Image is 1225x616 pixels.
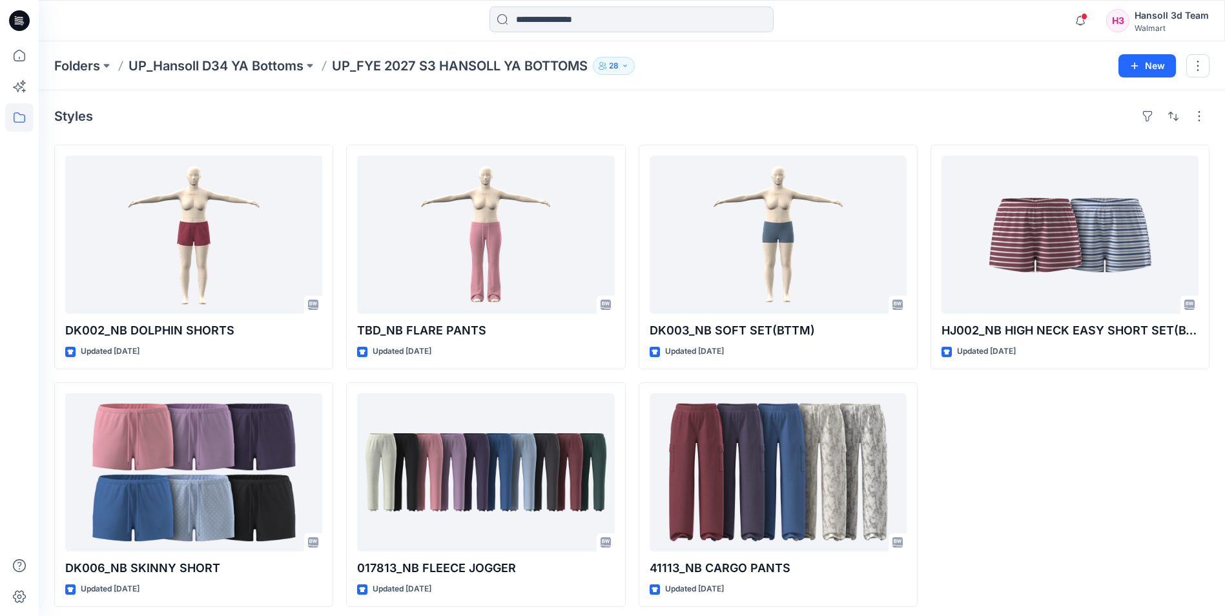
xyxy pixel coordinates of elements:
[942,156,1199,314] a: HJ002_NB HIGH NECK EASY SHORT SET(BTTM)
[665,582,724,596] p: Updated [DATE]
[609,59,619,73] p: 28
[81,345,139,358] p: Updated [DATE]
[332,57,588,75] p: UP_FYE 2027 S3 HANSOLL YA BOTTOMS
[357,156,614,314] a: TBD_NB FLARE PANTS
[650,322,907,340] p: DK003_NB SOFT SET(BTTM)
[1135,8,1209,23] div: Hansoll 3d Team
[357,559,614,577] p: 017813_NB FLEECE JOGGER
[1106,9,1129,32] div: H3
[54,57,100,75] a: Folders
[650,156,907,314] a: DK003_NB SOFT SET(BTTM)
[373,345,431,358] p: Updated [DATE]
[1118,54,1176,77] button: New
[373,582,431,596] p: Updated [DATE]
[957,345,1016,358] p: Updated [DATE]
[665,345,724,358] p: Updated [DATE]
[129,57,304,75] a: UP_Hansoll D34 YA Bottoms
[357,322,614,340] p: TBD_NB FLARE PANTS
[1135,23,1209,33] div: Walmart
[650,393,907,551] a: 41113_NB CARGO PANTS
[65,393,322,551] a: DK006_NB SKINNY SHORT
[65,156,322,314] a: DK002_NB DOLPHIN SHORTS
[54,108,93,124] h4: Styles
[593,57,635,75] button: 28
[650,559,907,577] p: 41113_NB CARGO PANTS
[81,582,139,596] p: Updated [DATE]
[357,393,614,551] a: 017813_NB FLEECE JOGGER
[65,559,322,577] p: DK006_NB SKINNY SHORT
[65,322,322,340] p: DK002_NB DOLPHIN SHORTS
[942,322,1199,340] p: HJ002_NB HIGH NECK EASY SHORT SET(BTTM)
